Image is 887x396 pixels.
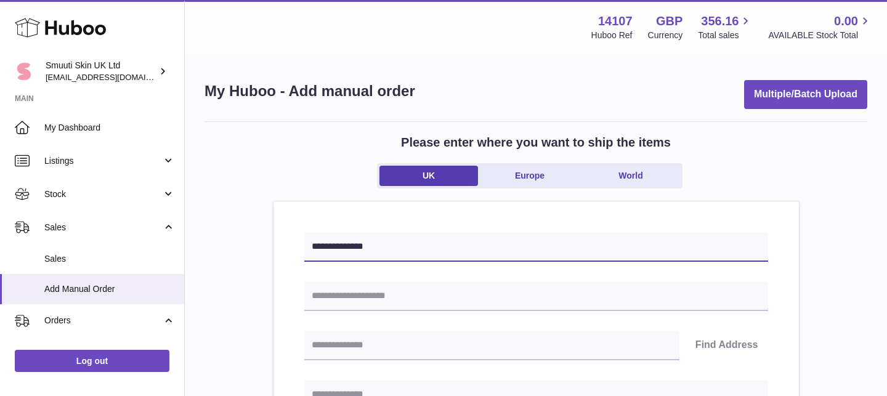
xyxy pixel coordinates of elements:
a: 0.00 AVAILABLE Stock Total [768,13,872,41]
span: Orders [44,315,162,326]
div: Currency [648,30,683,41]
span: 356.16 [701,13,739,30]
strong: GBP [656,13,682,30]
a: 356.16 Total sales [698,13,753,41]
span: Total sales [698,30,753,41]
span: Add Manual Order [44,283,175,295]
div: Smuuti Skin UK Ltd [46,60,156,83]
a: Log out [15,350,169,372]
span: 0.00 [834,13,858,30]
span: Stock [44,188,162,200]
h2: Please enter where you want to ship the items [401,134,671,151]
a: UK [379,166,478,186]
h1: My Huboo - Add manual order [205,81,415,101]
div: Huboo Ref [591,30,633,41]
a: Europe [480,166,579,186]
strong: 14107 [598,13,633,30]
a: World [581,166,680,186]
span: Sales [44,253,175,265]
span: Orders [44,347,175,358]
span: AVAILABLE Stock Total [768,30,872,41]
span: Listings [44,155,162,167]
span: Sales [44,222,162,233]
img: tomi@beautyko.fi [15,62,33,81]
span: [EMAIL_ADDRESS][DOMAIN_NAME] [46,72,181,82]
span: My Dashboard [44,122,175,134]
button: Multiple/Batch Upload [744,80,867,109]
